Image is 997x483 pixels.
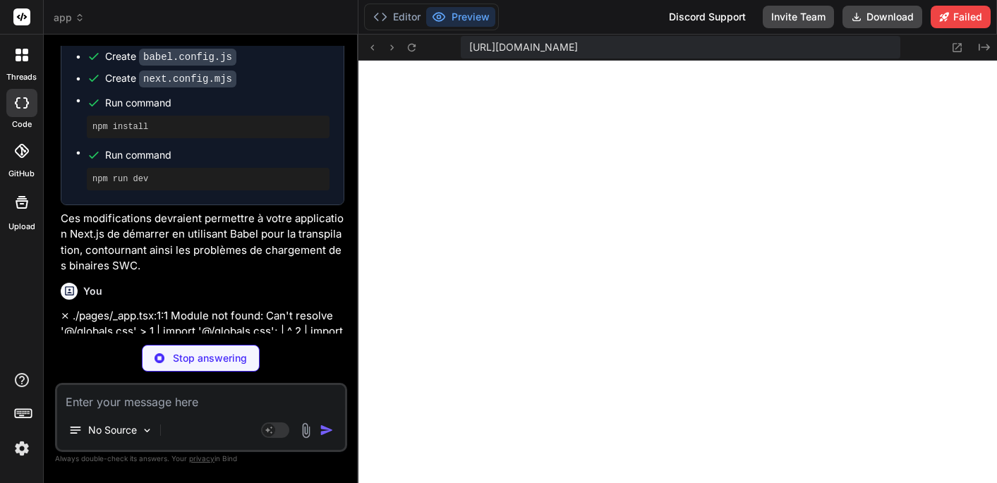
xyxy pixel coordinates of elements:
[10,436,34,460] img: settings
[6,71,37,83] label: threads
[105,96,330,110] span: Run command
[8,221,35,233] label: Upload
[173,351,247,365] p: Stop answering
[54,11,85,25] span: app
[931,6,991,28] button: Failed
[12,118,32,130] label: code
[139,49,236,66] code: babel.config.js
[88,423,137,437] p: No Source
[426,7,495,27] button: Preview
[105,71,236,86] div: Create
[83,284,102,298] h6: You
[763,6,834,28] button: Invite Team
[469,40,578,54] span: [URL][DOMAIN_NAME]
[320,423,334,437] img: icon
[358,61,997,483] iframe: Preview
[105,148,330,162] span: Run command
[189,454,214,463] span: privacy
[61,308,344,467] p: ⨯ ./pages/_app.tsx:1:1 Module not found: Can't resolve '@/globals.css' > 1 | import '@/globals.cs...
[92,173,324,185] pre: npm run dev
[842,6,922,28] button: Download
[55,452,347,465] p: Always double-check its answers. Your in Bind
[139,71,236,87] code: next.config.mjs
[61,211,344,274] p: Ces modifications devraient permettre à votre application Next.js de démarrer en utilisant Babel ...
[368,7,426,27] button: Editor
[660,6,754,28] div: Discord Support
[105,49,236,64] div: Create
[92,121,324,133] pre: npm install
[298,422,314,439] img: attachment
[8,168,35,180] label: GitHub
[141,424,153,436] img: Pick Models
